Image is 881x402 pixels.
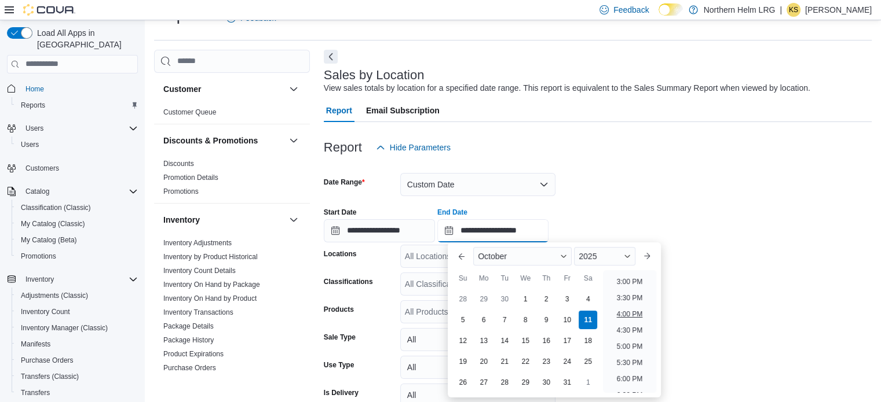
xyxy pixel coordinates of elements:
[21,185,54,198] button: Catalog
[516,290,535,308] div: day-1
[32,27,138,50] span: Load All Apps in [GEOGRAPHIC_DATA]
[163,294,257,303] a: Inventory On Hand by Product
[163,349,224,359] span: Product Expirations
[495,373,514,392] div: day-28
[454,352,472,371] div: day-19
[21,140,39,149] span: Users
[163,266,236,275] span: Inventory Count Details
[516,373,535,392] div: day-29
[163,160,194,168] a: Discounts
[612,340,648,353] li: 5:00 PM
[16,370,138,383] span: Transfers (Classic)
[163,135,258,146] h3: Discounts & Promotions
[16,249,138,263] span: Promotions
[324,388,359,397] label: Is Delivery
[495,290,514,308] div: day-30
[16,386,138,400] span: Transfers
[21,272,59,286] button: Inventory
[163,294,257,303] span: Inventory On Hand by Product
[437,208,467,217] label: End Date
[163,364,216,372] a: Purchase Orders
[437,219,549,242] input: Press the down key to enter a popover containing a calendar. Press the escape key to close the po...
[25,124,43,133] span: Users
[163,350,224,358] a: Product Expirations
[787,3,800,17] div: Katrina Sirota
[2,120,142,137] button: Users
[12,336,142,352] button: Manifests
[25,164,59,173] span: Customers
[163,187,199,196] a: Promotions
[558,290,576,308] div: day-3
[16,321,138,335] span: Inventory Manager (Classic)
[21,252,56,261] span: Promotions
[163,83,284,95] button: Customer
[537,269,555,287] div: Th
[516,331,535,350] div: day-15
[163,174,218,182] a: Promotion Details
[454,269,472,287] div: Su
[163,187,199,196] span: Promotions
[473,247,572,265] div: Button. Open the month selector. October is currently selected.
[12,216,142,232] button: My Catalog (Classic)
[603,270,656,393] ul: Time
[2,183,142,200] button: Catalog
[163,253,258,261] a: Inventory by Product Historical
[612,291,648,305] li: 3:30 PM
[16,321,112,335] a: Inventory Manager (Classic)
[400,173,555,196] button: Custom Date
[163,108,216,116] a: Customer Queue
[21,307,70,316] span: Inventory Count
[537,352,555,371] div: day-23
[612,275,648,289] li: 3:00 PM
[163,322,214,330] a: Package Details
[16,98,138,112] span: Reports
[21,82,138,96] span: Home
[579,269,597,287] div: Sa
[2,160,142,176] button: Customers
[558,311,576,329] div: day-10
[16,337,138,351] span: Manifests
[324,82,810,94] div: View sales totals by location for a specified date range. This report is equivalent to the Sales ...
[704,3,776,17] p: Northern Helm LRG
[612,372,648,386] li: 6:00 PM
[16,233,138,247] span: My Catalog (Beta)
[12,248,142,264] button: Promotions
[21,203,91,212] span: Classification (Classic)
[495,311,514,329] div: day-7
[805,3,872,17] p: [PERSON_NAME]
[16,201,138,215] span: Classification (Classic)
[659,3,683,16] input: Dark Mode
[558,373,576,392] div: day-31
[163,135,284,146] button: Discounts & Promotions
[12,352,142,368] button: Purchase Orders
[16,370,83,383] a: Transfers (Classic)
[163,336,214,344] a: Package History
[12,287,142,304] button: Adjustments (Classic)
[163,252,258,261] span: Inventory by Product Historical
[163,280,260,289] span: Inventory On Hand by Package
[21,121,138,135] span: Users
[326,99,352,122] span: Report
[613,4,649,16] span: Feedback
[16,289,138,303] span: Adjustments (Classic)
[474,269,493,287] div: Mo
[612,388,648,402] li: 6:30 PM
[12,368,142,385] button: Transfers (Classic)
[400,328,555,351] button: All
[324,360,354,370] label: Use Type
[12,137,142,153] button: Users
[324,50,338,64] button: Next
[16,138,43,152] a: Users
[21,235,77,245] span: My Catalog (Beta)
[495,352,514,371] div: day-21
[516,352,535,371] div: day-22
[287,82,301,96] button: Customer
[25,275,54,284] span: Inventory
[16,353,78,367] a: Purchase Orders
[16,305,138,319] span: Inventory Count
[324,333,356,342] label: Sale Type
[579,252,597,261] span: 2025
[163,108,216,117] span: Customer Queue
[454,311,472,329] div: day-5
